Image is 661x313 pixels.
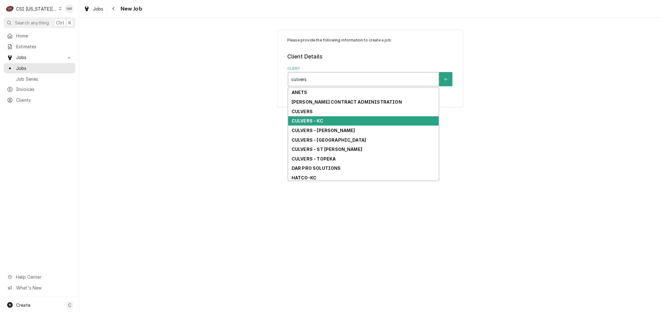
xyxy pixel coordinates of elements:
span: Help Center [16,274,72,280]
a: Go to Help Center [4,272,75,282]
span: What's New [16,285,72,291]
strong: CULVERS [292,109,313,114]
span: Jobs [16,54,63,61]
a: Job Series [4,74,75,84]
div: CSI Kansas City's Avatar [6,4,14,13]
strong: CULVERS - [GEOGRAPHIC_DATA] [292,137,366,143]
strong: [PERSON_NAME] CONTRACT ADMINISTRATION [292,99,402,105]
span: Home [16,32,72,39]
a: Estimates [4,41,75,52]
div: Nancy Manuel's Avatar [65,4,74,13]
button: Search anythingCtrlK [4,17,75,28]
span: Search anything [15,19,49,26]
span: Jobs [93,6,104,12]
div: CSI [US_STATE][GEOGRAPHIC_DATA] [16,6,57,12]
strong: DAR PRO SOLUTIONS [292,165,341,171]
span: Job Series [16,76,72,82]
div: C [6,4,14,13]
span: Clients [16,97,72,103]
div: Job Create/Update Form [287,37,453,86]
label: Client [287,66,453,71]
p: Please provide the following information to create a job: [287,37,453,43]
a: Jobs [81,4,106,14]
a: Home [4,31,75,41]
a: Go to Jobs [4,52,75,62]
span: K [68,19,71,26]
strong: CULVERS - TOPEKA [292,156,336,161]
a: Clients [4,95,75,105]
strong: CULVERS - [PERSON_NAME] [292,128,355,133]
strong: CULVERS - ST [PERSON_NAME] [292,147,362,152]
svg: Create New Client [444,77,447,81]
a: Jobs [4,63,75,73]
strong: ANETS [292,90,307,95]
span: Ctrl [56,19,64,26]
div: Client [287,66,453,86]
span: Jobs [16,65,72,71]
div: Job Create/Update [277,30,463,107]
span: Invoices [16,86,72,92]
strong: HATCO-KC [292,175,316,180]
button: Create New Client [439,72,452,86]
a: Invoices [4,84,75,94]
span: Estimates [16,43,72,50]
a: Go to What's New [4,283,75,293]
span: New Job [119,5,142,13]
button: Navigate back [109,4,119,14]
strong: CULVERS - KC [292,118,323,123]
span: C [68,302,71,308]
span: Create [16,302,30,308]
legend: Client Details [287,53,453,61]
div: NM [65,4,74,13]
